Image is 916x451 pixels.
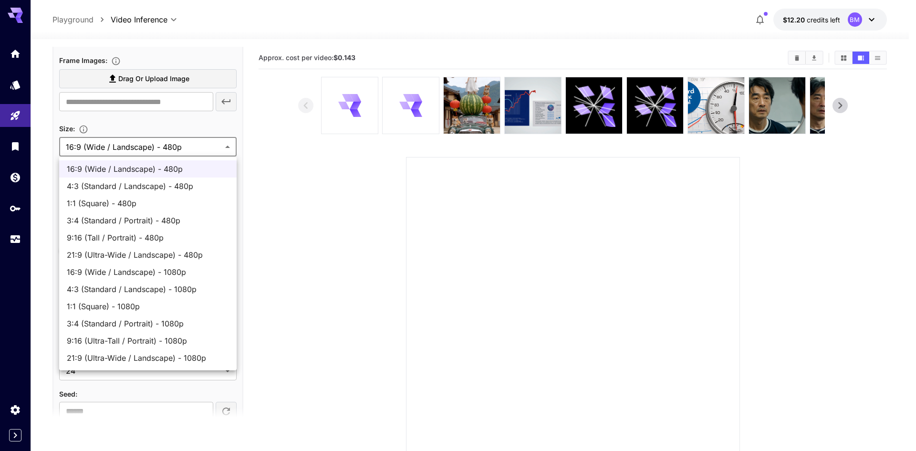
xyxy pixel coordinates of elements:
span: 21:9 (Ultra-Wide / Landscape) - 1080p [67,352,229,364]
span: 9:16 (Tall / Portrait) - 480p [67,232,229,243]
span: 21:9 (Ultra-Wide / Landscape) - 480p [67,249,229,261]
span: 16:9 (Wide / Landscape) - 1080p [67,266,229,278]
span: 16:9 (Wide / Landscape) - 480p [67,163,229,175]
span: 1:1 (Square) - 480p [67,198,229,209]
span: 4:3 (Standard / Landscape) - 480p [67,180,229,192]
span: 4:3 (Standard / Landscape) - 1080p [67,283,229,295]
span: 9:16 (Ultra-Tall / Portrait) - 1080p [67,335,229,346]
span: 1:1 (Square) - 1080p [67,301,229,312]
span: 3:4 (Standard / Portrait) - 480p [67,215,229,226]
span: 3:4 (Standard / Portrait) - 1080p [67,318,229,329]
